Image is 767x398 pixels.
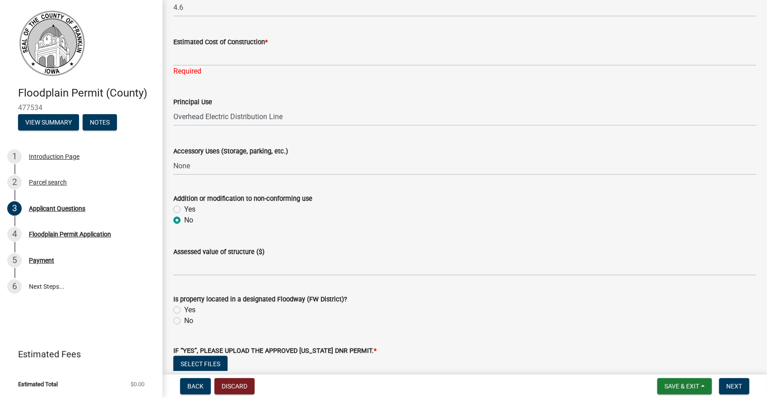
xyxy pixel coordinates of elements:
[29,257,54,264] div: Payment
[29,179,67,185] div: Parcel search
[719,378,749,394] button: Next
[173,249,265,255] label: Assessed value of structure ($)
[7,201,22,216] div: 3
[173,39,268,46] label: Estimated Cost of Construction
[83,119,117,126] wm-modal-confirm: Notes
[7,227,22,241] div: 4
[657,378,712,394] button: Save & Exit
[83,114,117,130] button: Notes
[184,215,193,226] label: No
[180,378,211,394] button: Back
[7,149,22,164] div: 1
[726,383,742,390] span: Next
[29,231,111,237] div: Floodplain Permit Application
[214,378,255,394] button: Discard
[665,383,699,390] span: Save & Exit
[130,381,144,387] span: $0.00
[7,345,148,363] a: Estimated Fees
[29,205,85,212] div: Applicant Questions
[18,381,58,387] span: Estimated Total
[184,305,195,315] label: Yes
[7,253,22,268] div: 5
[18,119,79,126] wm-modal-confirm: Summary
[173,356,228,372] button: Select files
[184,315,193,326] label: No
[18,9,86,77] img: Franklin County, Iowa
[173,348,377,354] label: IF “YES”, PLEASE UPLOAD THE APPROVED [US_STATE] DNR PERMIT.
[29,153,79,160] div: Introduction Page
[184,204,195,215] label: Yes
[7,175,22,190] div: 2
[18,87,155,100] h4: Floodplain Permit (County)
[173,196,312,202] label: Addition or modification to non-conforming use
[187,383,204,390] span: Back
[173,99,212,106] label: Principal Use
[173,66,756,77] div: Required
[173,148,288,155] label: Accessory Uses (Storage, parking, etc.)
[18,114,79,130] button: View Summary
[18,103,144,112] span: 477534
[7,279,22,294] div: 6
[173,296,347,303] label: Is property located in a designated Floodway (FW District)?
